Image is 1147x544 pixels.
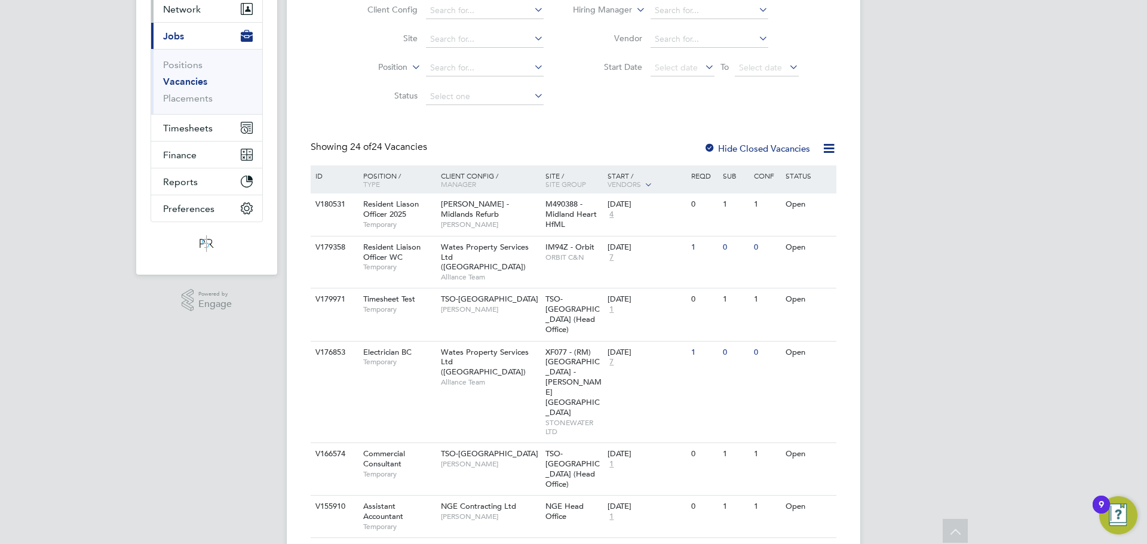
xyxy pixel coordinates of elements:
[363,448,405,469] span: Commercial Consultant
[608,449,685,459] div: [DATE]
[438,165,542,194] div: Client Config /
[688,165,719,186] div: Reqd
[717,59,732,75] span: To
[363,179,380,189] span: Type
[608,253,615,263] span: 7
[688,193,719,216] div: 0
[545,294,600,334] span: TSO-[GEOGRAPHIC_DATA] (Head Office)
[196,234,217,253] img: psrsolutions-logo-retina.png
[182,289,232,312] a: Powered byEngage
[608,512,615,522] span: 1
[363,501,403,521] span: Assistant Accountant
[608,179,641,189] span: Vendors
[542,165,605,194] div: Site /
[608,199,685,210] div: [DATE]
[349,90,418,101] label: Status
[783,193,835,216] div: Open
[608,242,685,253] div: [DATE]
[363,305,435,314] span: Temporary
[751,496,782,518] div: 1
[720,193,751,216] div: 1
[198,289,232,299] span: Powered by
[363,347,412,357] span: Electrician BC
[441,377,539,387] span: Alliance Team
[311,141,430,153] div: Showing
[350,141,427,153] span: 24 Vacancies
[545,501,584,521] span: NGE Head Office
[783,496,835,518] div: Open
[312,496,354,518] div: V155910
[751,288,782,311] div: 1
[545,253,602,262] span: ORBIT C&N
[441,459,539,469] span: [PERSON_NAME]
[426,88,544,105] input: Select one
[441,501,516,511] span: NGE Contracting Ltd
[363,220,435,229] span: Temporary
[608,305,615,315] span: 1
[783,165,835,186] div: Status
[720,165,751,186] div: Sub
[545,347,602,417] span: XF077 - (RM) [GEOGRAPHIC_DATA] - [PERSON_NAME][GEOGRAPHIC_DATA]
[605,165,688,195] div: Start /
[751,193,782,216] div: 1
[163,30,184,42] span: Jobs
[608,294,685,305] div: [DATE]
[151,115,262,141] button: Timesheets
[441,512,539,521] span: [PERSON_NAME]
[751,342,782,364] div: 0
[441,448,538,459] span: TSO-[GEOGRAPHIC_DATA]
[312,342,354,364] div: V176853
[354,165,438,194] div: Position /
[783,443,835,465] div: Open
[651,31,768,48] input: Search for...
[163,122,213,134] span: Timesheets
[441,179,476,189] span: Manager
[688,443,719,465] div: 0
[783,288,835,311] div: Open
[545,242,594,252] span: IM94Z - Orbit
[563,4,632,16] label: Hiring Manager
[426,60,544,76] input: Search for...
[751,236,782,259] div: 0
[441,199,509,219] span: [PERSON_NAME] - Midlands Refurb
[312,236,354,259] div: V179358
[720,288,751,311] div: 1
[163,4,201,15] span: Network
[151,168,262,195] button: Reports
[163,149,197,161] span: Finance
[349,33,418,44] label: Site
[688,236,719,259] div: 1
[441,294,538,304] span: TSO-[GEOGRAPHIC_DATA]
[339,62,407,73] label: Position
[163,76,207,87] a: Vacancies
[441,347,529,377] span: Wates Property Services Ltd ([GEOGRAPHIC_DATA])
[312,288,354,311] div: V179971
[751,443,782,465] div: 1
[312,443,354,465] div: V166574
[151,49,262,114] div: Jobs
[573,62,642,72] label: Start Date
[545,418,602,437] span: STONEWATER LTD
[545,448,600,489] span: TSO-[GEOGRAPHIC_DATA] (Head Office)
[688,342,719,364] div: 1
[720,443,751,465] div: 1
[312,165,354,186] div: ID
[163,203,214,214] span: Preferences
[608,357,615,367] span: 7
[151,142,262,168] button: Finance
[720,342,751,364] div: 0
[651,2,768,19] input: Search for...
[349,4,418,15] label: Client Config
[163,93,213,104] a: Placements
[783,342,835,364] div: Open
[151,234,263,253] a: Go to home page
[441,305,539,314] span: [PERSON_NAME]
[363,522,435,531] span: Temporary
[655,62,698,73] span: Select date
[720,236,751,259] div: 0
[426,31,544,48] input: Search for...
[704,143,810,154] label: Hide Closed Vacancies
[688,288,719,311] div: 0
[688,496,719,518] div: 0
[441,272,539,282] span: Alliance Team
